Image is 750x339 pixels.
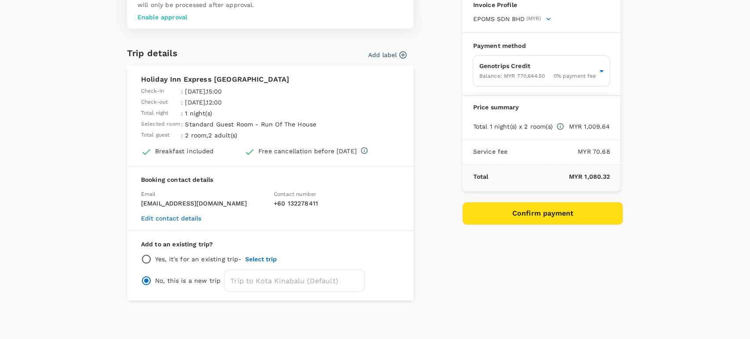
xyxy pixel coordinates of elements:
span: : [181,109,183,118]
p: Total [473,172,488,181]
p: Booking contact details [141,175,399,184]
span: : [181,120,183,129]
p: Standard Guest Room - Run Of The House [185,120,319,129]
input: Trip to Kota Kinabalu (Default) [224,270,365,292]
span: Balance : MYR 770,644.50 [479,73,544,79]
span: Check-in [141,87,164,96]
p: Enable approval [138,13,403,22]
span: Total night [141,109,169,118]
p: Genotrips Credit [479,61,596,70]
span: : [181,87,183,96]
span: Total guest [141,131,170,140]
p: Price summary [473,103,610,112]
span: Email [141,191,156,197]
p: [DATE] , 15:00 [185,87,319,96]
div: Breakfast included [155,147,214,155]
button: Add label [368,50,406,59]
p: No, this is a new trip [155,276,221,285]
div: Genotrips CreditBalance: MYR 770,644.500% payment fee [473,55,610,87]
span: : [181,131,183,140]
p: Invoice Profile [473,0,610,9]
p: MYR 1,009.64 [564,122,610,131]
button: Confirm payment [462,202,623,225]
p: Service fee [473,147,507,156]
table: simple table [141,85,322,140]
p: 1 night(s) [185,109,319,118]
p: MYR 1,080.32 [488,172,610,181]
span: : [181,98,183,107]
span: Selected room [141,120,180,129]
span: EPOMS SDN BHD [473,14,524,23]
span: Check-out [141,98,168,107]
button: Edit contact details [141,215,201,222]
button: Select trip [245,256,276,263]
div: Free cancellation before [DATE] [258,147,357,155]
h6: Trip details [127,46,178,60]
span: (MYR) [526,14,540,23]
p: + 60 132278411 [274,199,399,208]
p: MYR 70.68 [507,147,610,156]
svg: Full refund before 2025-10-15 14:00 (note : 421.74 PENALTY AMT) additional details from supplier ... [360,147,368,155]
p: Yes, it's for an existing trip - [155,255,242,263]
p: Payment method [473,41,610,50]
p: Add to an existing trip? [141,240,399,249]
p: Total 1 night(s) x 2 room(s) [473,122,552,131]
p: Holiday Inn Express [GEOGRAPHIC_DATA] [141,74,399,85]
span: Contact number [274,191,316,197]
button: EPOMS SDN BHD(MYR) [473,14,551,23]
p: [EMAIL_ADDRESS][DOMAIN_NAME] [141,199,267,208]
p: 2 room , 2 adult(s) [185,131,319,140]
span: 0 % payment fee [553,73,596,79]
p: [DATE] , 12:00 [185,98,319,107]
